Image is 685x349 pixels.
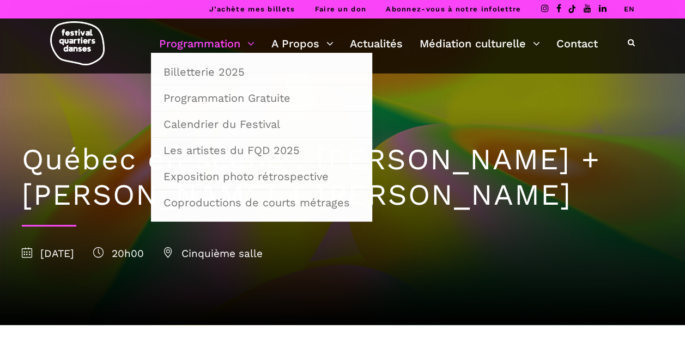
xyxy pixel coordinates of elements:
a: Calendrier du Festival [157,112,366,137]
a: Médiation culturelle [420,34,540,53]
a: Programmation Gratuite [157,85,366,111]
a: Exposition photo rétrospective [157,164,366,189]
a: Actualités [350,34,403,53]
span: [DATE] [22,247,74,260]
span: Cinquième salle [163,247,263,260]
span: 20h00 [93,247,144,260]
img: logo-fqd-med [50,21,105,65]
a: Faire un don [314,5,366,13]
a: A Propos [271,34,334,53]
a: J’achète mes billets [209,5,295,13]
a: Billetterie 2025 [157,59,366,84]
a: Les artistes du FQD 2025 [157,138,366,163]
h1: Québec en scène : [PERSON_NAME] + [PERSON_NAME] + [PERSON_NAME] [22,142,663,213]
a: Coproductions de courts métrages [157,190,366,215]
a: Abonnez-vous à notre infolettre [386,5,521,13]
a: Contact [556,34,598,53]
a: Programmation [159,34,254,53]
a: EN [623,5,635,13]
